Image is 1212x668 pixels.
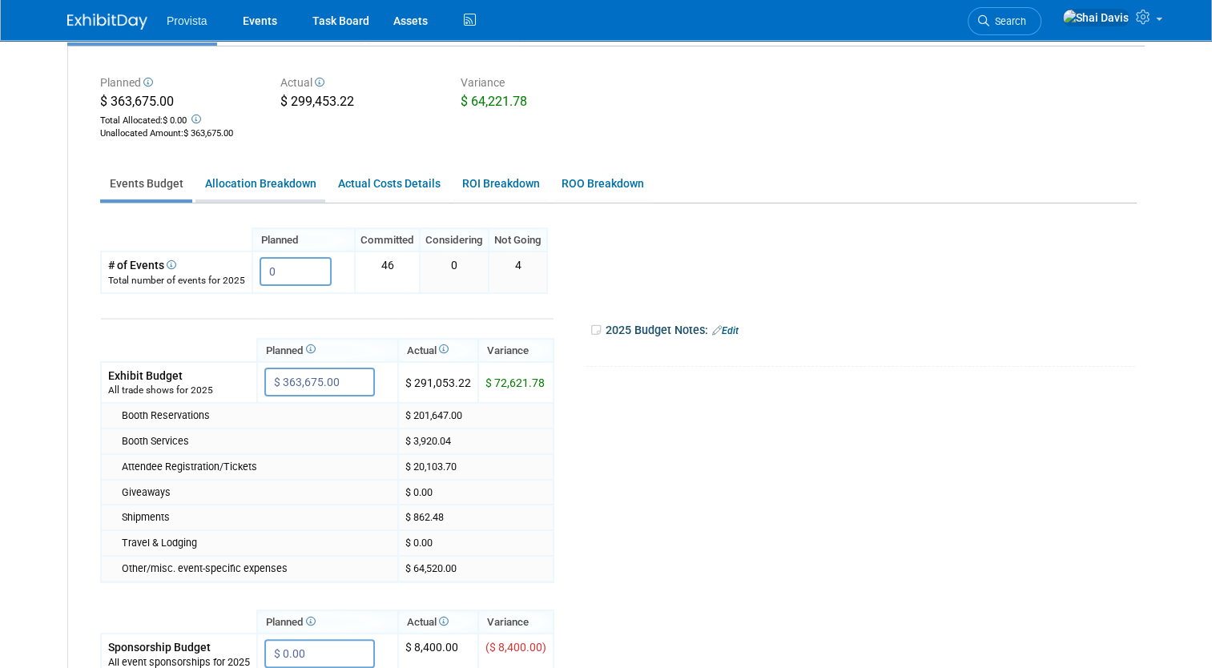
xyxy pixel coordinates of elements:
td: $ 201,647.00 [398,403,554,429]
td: 0 [420,252,489,292]
div: Booth Services [122,434,391,449]
td: $ 0.00 [398,480,554,505]
div: Total Allocated: [100,111,256,127]
th: Considering [420,228,489,252]
th: Planned [257,339,398,362]
th: Variance [478,339,554,362]
th: Planned [252,228,355,252]
div: Total number of events for 2025 [108,274,245,288]
div: Travel & Lodging [122,536,391,550]
div: All trade shows for 2025 [108,384,250,397]
th: Planned [257,610,398,634]
a: Events Budget [100,168,192,199]
div: Actual [280,74,437,93]
a: Edit [712,325,739,336]
img: ExhibitDay [67,14,147,30]
a: ROO Breakdown [552,168,653,199]
img: Shai Davis [1062,9,1129,26]
span: $ 0.00 [163,115,187,126]
div: # of Events [108,257,245,273]
div: Shipments [122,510,391,525]
div: Other/misc. event-specific expenses [122,561,391,576]
span: Unallocated Amount [100,128,181,139]
td: $ 291,053.22 [398,362,478,403]
div: Attendee Registration/Tickets [122,460,391,474]
a: ROI Breakdown [453,168,549,199]
div: : [100,127,256,140]
td: 46 [355,252,420,292]
th: Committed [355,228,420,252]
div: $ 299,453.22 [280,93,437,114]
td: $ 0.00 [398,530,554,556]
span: $ 363,675.00 [100,94,174,109]
td: $ 3,920.04 [398,429,554,454]
td: $ 64,520.00 [398,556,554,581]
div: Booth Reservations [122,408,391,423]
div: Sponsorship Budget [108,639,250,655]
span: $ 72,621.78 [485,376,545,389]
div: Variance [461,74,617,93]
span: Provista [167,14,207,27]
span: $ 363,675.00 [183,128,233,139]
span: Search [989,15,1026,27]
td: $ 862.48 [398,505,554,530]
span: $ 64,221.78 [461,94,527,109]
th: Actual [398,339,478,362]
th: Actual [398,610,478,634]
a: Allocation Breakdown [195,168,325,199]
div: Exhibit Budget [108,368,250,384]
td: $ 20,103.70 [398,454,554,480]
div: 2025 Budget Notes: [590,318,1135,343]
th: Variance [478,610,554,634]
span: ($ 8,400.00) [485,641,546,654]
div: Giveaways [122,485,391,500]
a: Actual Costs Details [328,168,449,199]
td: 4 [489,252,547,292]
th: Not Going [489,228,547,252]
div: Planned [100,74,256,93]
a: Search [968,7,1041,35]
